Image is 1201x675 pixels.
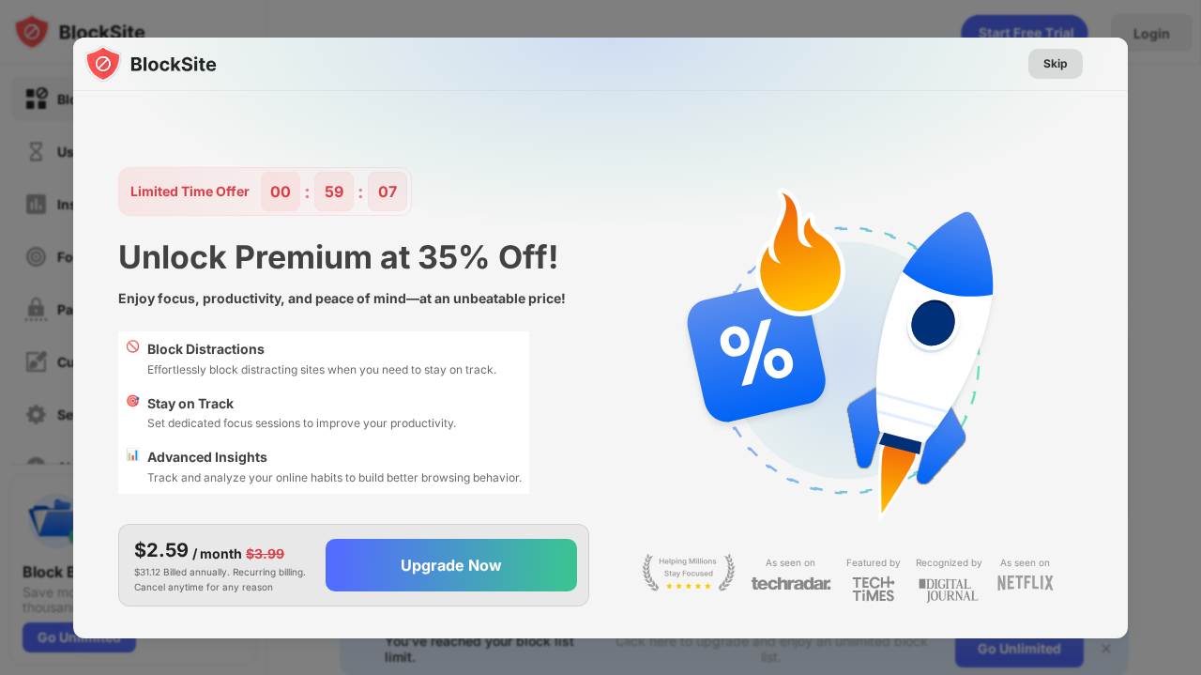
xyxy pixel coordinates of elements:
[134,536,189,564] div: $2.59
[401,556,502,575] div: Upgrade Now
[1000,554,1050,572] div: As seen on
[916,554,982,572] div: Recognized by
[246,544,284,564] div: $3.99
[134,536,311,594] div: $31.12 Billed annually. Recurring billing. Cancel anytime for any reason
[919,575,979,606] img: light-digital-journal.svg
[147,447,522,468] div: Advanced Insights
[192,544,242,564] div: / month
[1043,54,1068,73] div: Skip
[852,575,895,602] img: light-techtimes.svg
[147,414,456,432] div: Set dedicated focus sessions to improve your productivity.
[84,38,1139,409] img: gradient.svg
[997,575,1054,591] img: light-netflix.svg
[126,393,140,433] div: 🎯
[766,554,815,572] div: As seen on
[751,575,831,591] img: light-techradar.svg
[642,554,736,591] img: light-stay-focus.svg
[846,554,901,572] div: Featured by
[126,447,140,486] div: 📊
[147,468,522,486] div: Track and analyze your online habits to build better browsing behavior.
